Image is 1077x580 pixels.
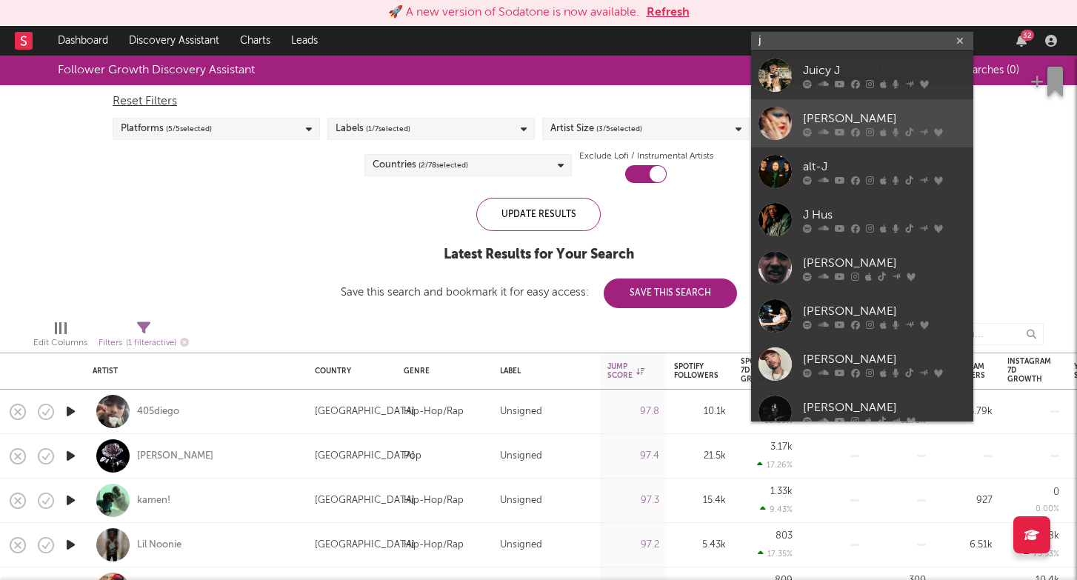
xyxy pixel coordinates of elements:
a: Leads [281,26,328,56]
div: Instagram 7D Growth [1007,357,1051,384]
div: 15.4k [674,492,726,510]
span: ( 2 / 78 selected) [419,156,468,174]
a: Juicy J [751,51,973,99]
button: 32 [1016,35,1027,47]
span: ( 5 / 5 selected) [166,120,212,138]
button: Save This Search [604,279,737,308]
a: [PERSON_NAME] [751,388,973,436]
div: [PERSON_NAME] [803,399,966,416]
div: 3.17k [770,442,793,452]
div: Hip-Hop/Rap [404,403,464,421]
div: 0.00 % [1036,505,1059,513]
a: kamen! [137,494,170,507]
div: [PERSON_NAME] [803,302,966,320]
div: 9.43 % [760,504,793,514]
div: alt-J [803,158,966,176]
a: alt-J [751,147,973,196]
div: Artist Size [550,120,642,138]
div: 21.5k [674,447,726,465]
div: 75.53 % [1024,549,1059,559]
a: 405diego [137,405,179,419]
input: Search... [933,323,1044,345]
div: 32 [1021,30,1034,41]
div: 1.33k [770,487,793,496]
div: Label [500,367,585,376]
a: [PERSON_NAME] [751,292,973,340]
label: Exclude Lofi / Instrumental Artists [579,147,713,165]
span: ( 1 / 7 selected) [366,120,410,138]
div: Juicy J [803,61,966,79]
a: Charts [230,26,281,56]
div: Hip-Hop/Rap [404,536,464,554]
div: J Hus [803,206,966,224]
div: [PERSON_NAME] [803,110,966,127]
div: 17.26 % [757,460,793,470]
div: Latest Results for Your Search [341,246,737,264]
button: Refresh [647,4,690,21]
div: 17.35 % [758,549,793,559]
span: ( 1 filter active) [126,339,176,347]
a: [PERSON_NAME] [751,340,973,388]
div: 0 [1053,487,1059,497]
div: [GEOGRAPHIC_DATA] [315,403,415,421]
div: 97.2 [607,536,659,554]
div: [PERSON_NAME] [803,254,966,272]
a: Lil Noonie [137,539,181,552]
div: Filters [99,334,189,353]
div: Follower Growth Discovery Assistant [58,61,255,79]
div: [GEOGRAPHIC_DATA] [315,536,415,554]
a: Dashboard [47,26,119,56]
a: J Hus [751,196,973,244]
div: 🚀 A new version of Sodatone is now available. [388,4,639,21]
div: 97.4 [607,447,659,465]
div: Unsigned [500,536,542,554]
input: Search for artists [751,32,973,50]
div: Pop [404,447,421,465]
div: Update Results [476,198,601,231]
div: Labels [336,120,410,138]
div: Unsigned [500,447,542,465]
div: 927 [941,492,993,510]
div: 803 [776,531,793,541]
div: Save this search and bookmark it for easy access: [341,287,737,298]
div: 97.3 [607,492,659,510]
div: Spotify Followers [674,362,718,380]
a: [PERSON_NAME] [751,244,973,292]
div: Filters(1 filter active) [99,316,189,359]
span: Saved Searches [930,65,1019,76]
div: 97.8 [607,403,659,421]
div: Unsigned [500,492,542,510]
div: [GEOGRAPHIC_DATA] [315,447,415,465]
div: Country [315,367,381,376]
div: [PERSON_NAME] [803,350,966,368]
div: Reset Filters [113,93,964,110]
div: Platforms [121,120,212,138]
a: [PERSON_NAME] [137,450,213,463]
div: 5.43k [674,536,726,554]
span: ( 0 ) [1007,65,1019,76]
a: [PERSON_NAME] [751,99,973,147]
div: Artist [93,367,293,376]
div: Countries [373,156,468,174]
div: Jump Score [607,362,644,380]
div: Hip-Hop/Rap [404,492,464,510]
div: Edit Columns [33,316,87,359]
div: Edit Columns [33,334,87,352]
div: Genre [404,367,478,376]
div: Spotify 7D Growth [741,357,776,384]
div: Unsigned [500,403,542,421]
div: 10.1k [674,403,726,421]
span: ( 3 / 5 selected) [596,120,642,138]
div: [GEOGRAPHIC_DATA] [315,492,415,510]
div: 6.51k [941,536,993,554]
a: Discovery Assistant [119,26,230,56]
